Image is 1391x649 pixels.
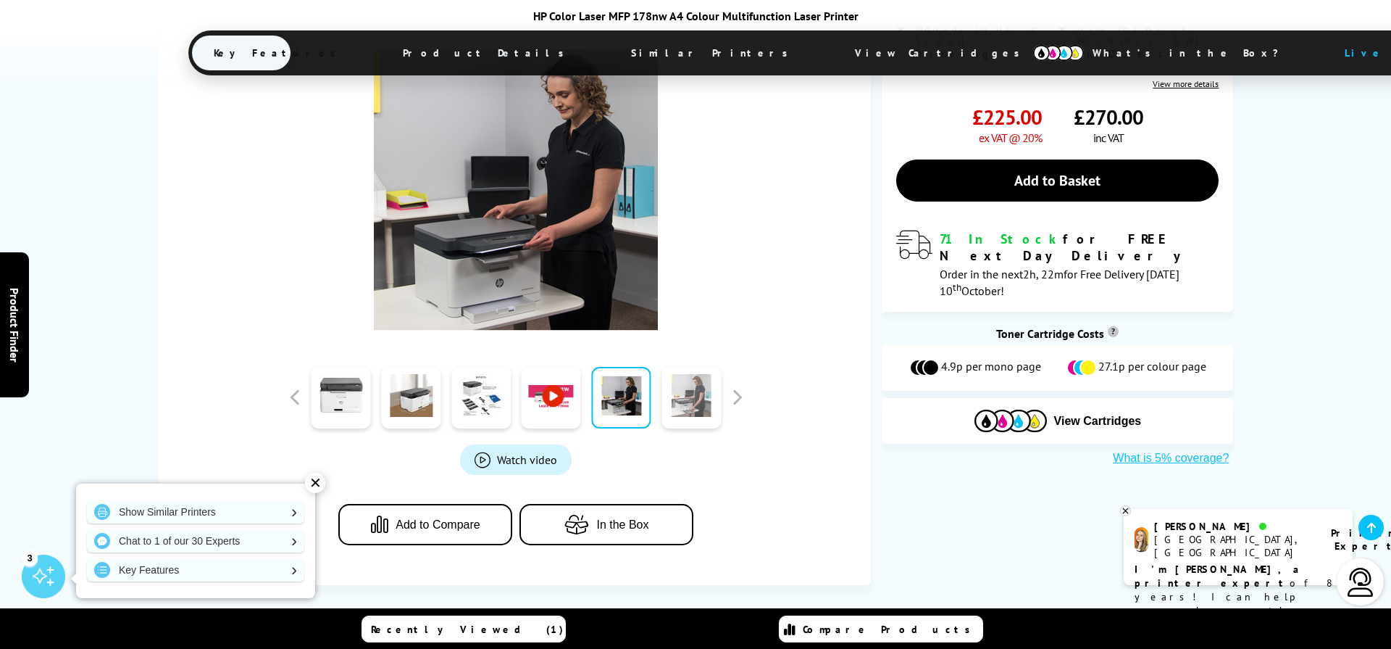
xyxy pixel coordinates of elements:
[941,359,1041,376] span: 4.9p per mono page
[979,131,1042,145] span: ex VAT @ 20%
[1108,326,1119,337] sup: Cost per page
[1154,520,1313,533] div: [PERSON_NAME]
[953,281,961,294] sup: th
[460,445,572,475] a: Product_All_Videos
[519,504,693,545] button: In the Box
[7,287,22,362] span: Product Finder
[1023,267,1064,281] span: 2h, 22m
[1098,359,1206,376] span: 27.1p per colour page
[22,550,38,566] div: 3
[338,504,512,545] button: Add to Compare
[940,267,1179,298] span: Order in the next for Free Delivery [DATE] 10 October!
[188,9,1203,23] div: HP Color Laser MFP 178nw A4 Colour Multifunction Laser Printer
[1154,533,1313,559] div: [GEOGRAPHIC_DATA], [GEOGRAPHIC_DATA]
[374,48,658,332] img: HP Color Laser MFP 178nw Thumbnail
[87,500,304,524] a: Show Similar Printers
[893,409,1222,433] button: View Cartridges
[1093,131,1124,145] span: inc VAT
[596,518,648,532] span: In the Box
[362,616,566,642] a: Recently Viewed (1)
[396,518,480,532] span: Add to Compare
[1033,45,1084,61] img: cmyk-icon.svg
[803,623,978,636] span: Compare Products
[192,36,365,70] span: Key Features
[940,231,1219,264] div: for FREE Next Day Delivery
[1135,563,1303,590] b: I'm [PERSON_NAME], a printer expert
[371,623,564,636] span: Recently Viewed (1)
[1054,415,1142,428] span: View Cartridges
[1071,36,1314,70] span: What’s in the Box?
[1074,104,1143,131] span: £270.00
[940,231,1063,247] span: 71 In Stock
[974,410,1047,432] img: Cartridges
[882,326,1233,341] div: Toner Cartridge Costs
[779,616,983,642] a: Compare Products
[497,452,557,467] span: Watch video
[609,36,817,70] span: Similar Printers
[833,34,1055,72] span: View Cartridges
[1135,527,1148,553] img: amy-livechat.png
[1108,451,1233,466] button: What is 5% coverage?
[972,104,1042,131] span: £225.00
[87,558,304,582] a: Key Features
[896,160,1219,202] a: Add to Basket
[381,36,593,70] span: Product Details
[1135,563,1342,632] p: of 8 years! I can help you choose the right product
[305,473,325,493] div: ✕
[87,529,304,553] a: Chat to 1 of our 30 Experts
[896,231,1219,297] div: modal_delivery
[1346,568,1375,597] img: user-headset-light.svg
